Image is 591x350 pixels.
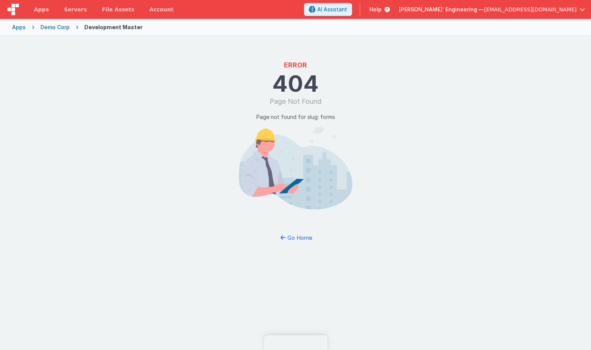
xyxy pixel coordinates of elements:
[34,6,49,13] span: Apps
[304,3,352,16] button: AI Assistant
[317,6,347,13] span: AI Assistant
[399,6,484,13] span: [PERSON_NAME]' Engineering —
[273,231,318,245] button: Go Home
[40,23,70,31] div: Demo Corp
[284,60,307,70] h1: ERROR
[484,6,577,13] span: [EMAIL_ADDRESS][DOMAIN_NAME]
[84,23,143,31] div: Development Master
[102,6,135,13] span: File Assets
[369,6,382,13] span: Help
[256,113,335,121] p: Page not found for slug: forms
[12,23,26,31] div: Apps
[399,6,585,13] button: [PERSON_NAME]' Engineering — [EMAIL_ADDRESS][DOMAIN_NAME]
[64,6,87,13] span: Servers
[270,96,321,107] h1: Page Not Found
[272,72,319,95] h1: 404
